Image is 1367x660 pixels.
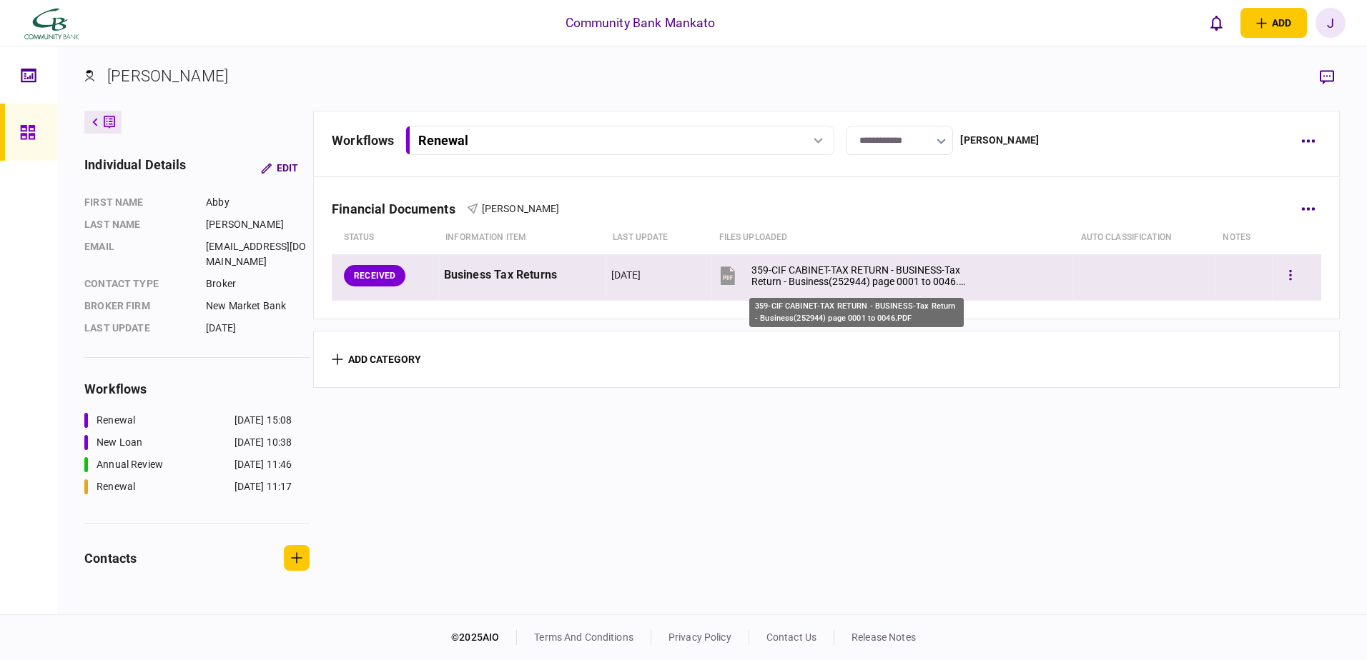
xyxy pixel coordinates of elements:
button: add category [332,354,421,365]
a: Renewal[DATE] 15:08 [84,413,292,428]
th: last update [606,221,711,254]
img: client company logo [21,5,81,41]
div: Contact type [84,276,192,291]
div: workflows [332,131,394,150]
a: release notes [852,631,916,643]
button: 359-CIF CABINET-TAX RETURN - BUSINESS-Tax Return - Business(252944) page 0001 to 0046.PDF [717,259,967,291]
button: J [1316,8,1346,38]
span: [PERSON_NAME] [482,203,560,214]
div: [DATE] 11:46 [235,457,292,472]
div: contacts [84,549,137,568]
button: open notifications list [1202,8,1232,38]
div: First name [84,195,192,210]
div: Business Tax Returns [444,259,601,291]
a: contact us [766,631,816,643]
div: RECEIVED [344,265,405,286]
div: Renewal [418,133,468,148]
div: [PERSON_NAME] [206,217,310,232]
a: New Loan[DATE] 10:38 [84,435,292,450]
div: Renewal [97,413,135,428]
div: Renewal [97,479,135,494]
div: [PERSON_NAME] [107,64,228,88]
div: workflows [84,379,310,399]
div: Abby [206,195,310,210]
div: [DATE] 10:38 [235,435,292,450]
div: [DATE] 15:08 [235,413,292,428]
div: Last name [84,217,192,232]
th: auto classification [1074,221,1216,254]
div: email [84,239,192,269]
div: broker firm [84,299,192,314]
div: [DATE] [611,268,641,282]
div: [EMAIL_ADDRESS][DOMAIN_NAME] [206,239,310,269]
button: Edit [250,155,310,181]
div: Community Bank Mankato [566,14,716,32]
div: Annual Review [97,457,163,472]
th: status [332,221,438,254]
div: Financial Documents [332,201,467,216]
div: [DATE] 11:17 [235,479,292,494]
th: Files uploaded [712,221,1074,254]
div: [PERSON_NAME] [960,133,1039,148]
a: privacy policy [668,631,731,643]
div: New Loan [97,435,142,450]
button: open adding identity options [1240,8,1307,38]
div: New Market Bank [206,299,310,314]
div: Broker [206,276,310,291]
div: © 2025 AIO [451,630,517,645]
a: terms and conditions [534,631,633,643]
div: last update [84,321,192,336]
div: 359-CIF CABINET-TAX RETURN - BUSINESS-Tax Return - Business(252944) page 0001 to 0046.PDF [749,298,964,327]
div: 359-CIF CABINET-TAX RETURN - BUSINESS-Tax Return - Business(252944) page 0001 to 0046.PDF [751,264,967,287]
a: Renewal[DATE] 11:17 [84,479,292,494]
div: [DATE] [206,321,310,336]
th: notes [1215,221,1272,254]
th: Information item [438,221,606,254]
div: individual details [84,155,186,181]
a: Annual Review[DATE] 11:46 [84,457,292,472]
button: Renewal [405,126,834,155]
